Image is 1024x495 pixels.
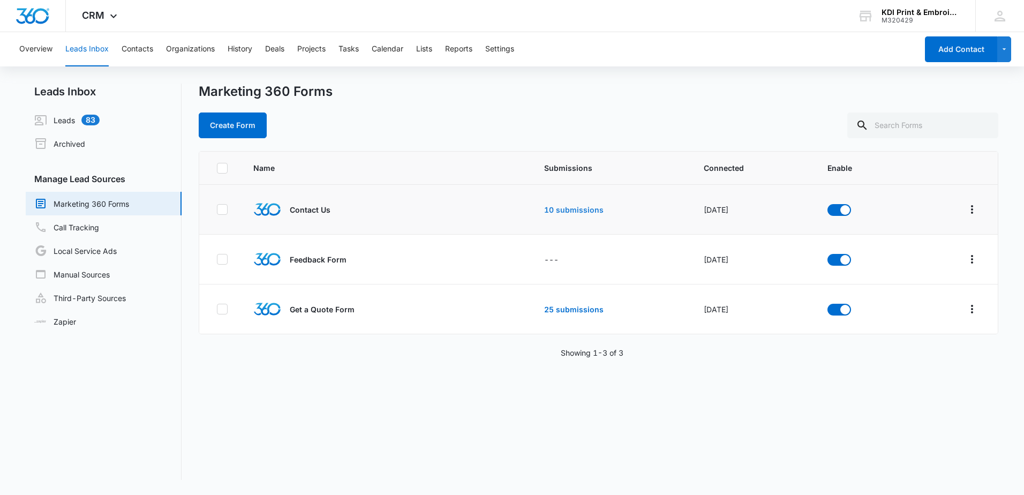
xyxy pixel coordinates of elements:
[34,244,117,257] a: Local Service Ads
[34,268,110,281] a: Manual Sources
[290,304,355,315] p: Get a Quote Form
[827,162,897,174] span: Enable
[963,201,981,218] button: Overflow Menu
[338,32,359,66] button: Tasks
[704,254,802,265] div: [DATE]
[34,221,99,234] a: Call Tracking
[544,162,679,174] span: Submissions
[445,32,472,66] button: Reports
[199,84,333,100] h1: Marketing 360 Forms
[416,32,432,66] button: Lists
[122,32,153,66] button: Contacts
[228,32,252,66] button: History
[166,32,215,66] button: Organizations
[704,204,802,215] div: [DATE]
[544,205,604,214] a: 10 submissions
[253,162,466,174] span: Name
[65,32,109,66] button: Leads Inbox
[882,17,960,24] div: account id
[82,10,104,21] span: CRM
[34,316,76,327] a: Zapier
[963,301,981,318] button: Overflow Menu
[265,32,284,66] button: Deals
[34,114,100,126] a: Leads83
[882,8,960,17] div: account name
[485,32,514,66] button: Settings
[34,197,129,210] a: Marketing 360 Forms
[26,172,182,185] h3: Manage Lead Sources
[963,251,981,268] button: Overflow Menu
[34,137,85,150] a: Archived
[19,32,52,66] button: Overview
[561,347,623,358] p: Showing 1-3 of 3
[199,112,267,138] button: Create Form
[704,162,802,174] span: Connected
[290,204,330,215] p: Contact Us
[372,32,403,66] button: Calendar
[290,254,347,265] p: Feedback Form
[34,291,126,304] a: Third-Party Sources
[544,305,604,314] a: 25 submissions
[847,112,998,138] input: Search Forms
[297,32,326,66] button: Projects
[704,304,802,315] div: [DATE]
[544,255,559,264] span: ---
[26,84,182,100] h2: Leads Inbox
[925,36,997,62] button: Add Contact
